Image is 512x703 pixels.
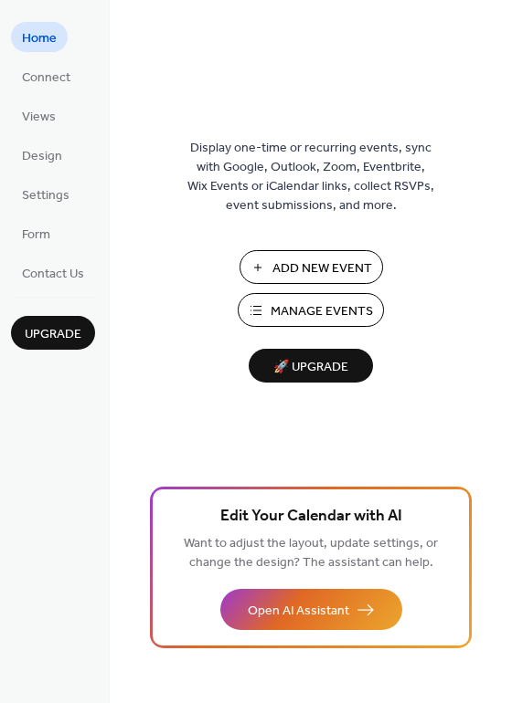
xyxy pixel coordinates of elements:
[11,61,81,91] a: Connect
[249,349,373,383] button: 🚀 Upgrade
[22,29,57,48] span: Home
[25,325,81,344] span: Upgrade
[22,68,70,88] span: Connect
[22,147,62,166] span: Design
[187,139,434,215] span: Display one-time or recurring events, sync with Google, Outlook, Zoom, Eventbrite, Wix Events or ...
[22,226,50,245] span: Form
[272,259,372,278] span: Add New Event
[248,602,349,621] span: Open AI Assistant
[220,504,402,530] span: Edit Your Calendar with AI
[238,293,384,327] button: Manage Events
[220,589,402,630] button: Open AI Assistant
[11,218,61,248] a: Form
[240,250,383,284] button: Add New Event
[11,100,67,131] a: Views
[22,186,69,205] span: Settings
[271,302,373,321] span: Manage Events
[11,257,95,288] a: Contact Us
[22,108,56,127] span: Views
[260,355,362,380] span: 🚀 Upgrade
[11,179,80,209] a: Settings
[11,316,95,350] button: Upgrade
[184,531,438,575] span: Want to adjust the layout, update settings, or change the design? The assistant can help.
[11,140,73,170] a: Design
[11,22,68,52] a: Home
[22,265,84,284] span: Contact Us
